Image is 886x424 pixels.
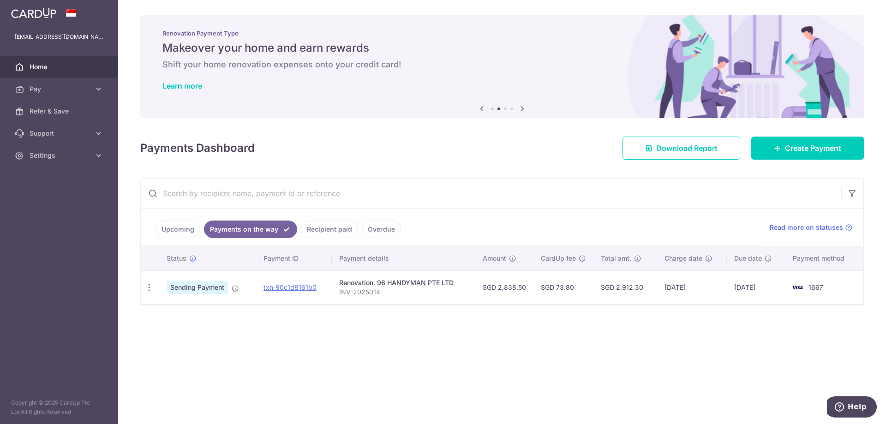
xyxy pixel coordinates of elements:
[656,143,718,154] span: Download Report
[785,143,841,154] span: Create Payment
[808,283,823,291] span: 1667
[263,283,317,291] a: txn_90c1d8161b0
[770,223,852,232] a: Read more on statuses
[601,254,631,263] span: Total amt.
[751,137,864,160] a: Create Payment
[141,179,841,208] input: Search by recipient name, payment id or reference
[785,246,863,270] th: Payment method
[623,137,740,160] a: Download Report
[734,254,762,263] span: Due date
[162,30,842,37] p: Renovation Payment Type
[788,282,807,293] img: Bank Card
[30,62,90,72] span: Home
[30,129,90,138] span: Support
[30,151,90,160] span: Settings
[30,107,90,116] span: Refer & Save
[541,254,576,263] span: CardUp fee
[533,270,593,304] td: SGD 73.80
[162,81,202,90] a: Learn more
[156,221,200,238] a: Upcoming
[140,15,864,118] img: Renovation banner
[475,270,533,304] td: SGD 2,838.50
[827,396,877,419] iframe: Opens a widget where you can find more information
[15,32,103,42] p: [EMAIL_ADDRESS][DOMAIN_NAME]
[11,7,56,18] img: CardUp
[483,254,506,263] span: Amount
[256,246,331,270] th: Payment ID
[339,287,468,297] p: INV-2025014
[332,246,475,270] th: Payment details
[162,59,842,70] h6: Shift your home renovation expenses onto your credit card!
[204,221,297,238] a: Payments on the way
[727,270,785,304] td: [DATE]
[362,221,401,238] a: Overdue
[162,41,842,55] h5: Makeover your home and earn rewards
[301,221,358,238] a: Recipient paid
[664,254,702,263] span: Charge date
[657,270,727,304] td: [DATE]
[593,270,657,304] td: SGD 2,912.30
[167,254,186,263] span: Status
[339,278,468,287] div: Renovation. 96 HANDYMAN PTE LTD
[770,223,843,232] span: Read more on statuses
[167,281,228,294] span: Sending Payment
[30,84,90,94] span: Pay
[140,140,255,156] h4: Payments Dashboard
